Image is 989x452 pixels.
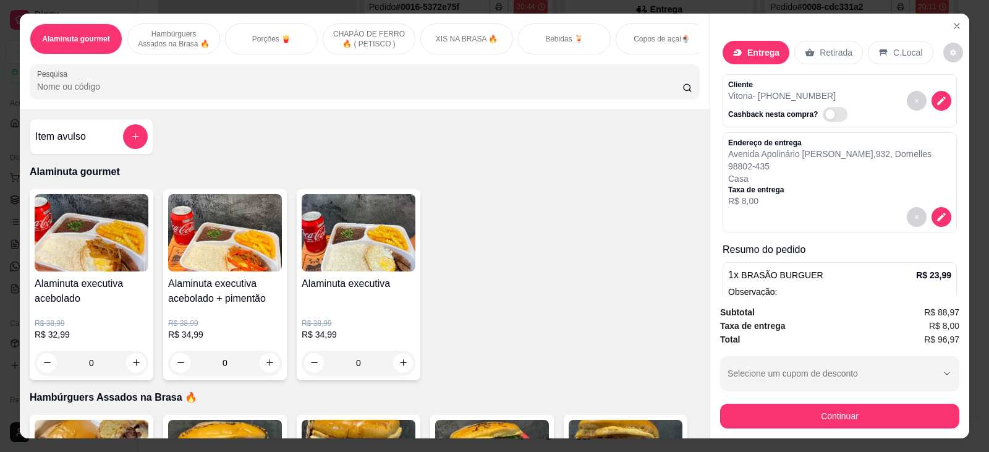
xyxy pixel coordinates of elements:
p: Avenida Apolinário [PERSON_NAME] , 932 , Dornelles [728,148,932,160]
p: Hambúrguers Assados na Brasa 🔥 [30,390,700,405]
p: R$ 34,99 [302,328,415,341]
strong: Subtotal [720,307,755,317]
button: decrease-product-quantity [932,91,951,111]
p: Bebidas 🍹 [545,34,584,44]
label: Pesquisa [37,69,72,79]
button: Close [947,16,967,36]
p: Resumo do pedido [723,242,957,257]
strong: Total [720,335,740,344]
img: product-image [302,194,415,271]
button: decrease-product-quantity [943,43,963,62]
button: decrease-product-quantity [171,353,190,373]
h4: Alaminuta executiva acebolado + pimentão [168,276,282,306]
label: Automatic updates [823,107,852,122]
p: Casa [728,173,932,185]
p: R$ 38,99 [302,318,415,328]
p: Endereço de entrega [728,138,932,148]
input: Pesquisa [37,80,682,93]
p: Porções 🍟 [252,34,291,44]
span: R$ 8,00 [929,319,959,333]
h4: Alaminuta executiva [302,276,415,291]
p: Entrega [747,46,779,59]
img: product-image [35,194,148,271]
p: C.Local [893,46,922,59]
button: decrease-product-quantity [907,91,927,111]
button: add-separate-item [123,124,148,149]
p: 98802-435 [728,160,932,173]
button: Continuar [720,404,959,429]
button: Selecione um cupom de desconto [720,356,959,391]
button: increase-product-quantity [126,353,146,373]
p: R$ 32,99 [35,328,148,341]
button: decrease-product-quantity [932,207,951,227]
p: Vitoria - [PHONE_NUMBER] [728,90,852,102]
p: R$ 38,99 [168,318,282,328]
p: Taxa de entrega [728,185,932,195]
p: Hambúrguers Assados na Brasa 🔥 [138,29,210,49]
h4: Item avulso [35,129,86,144]
p: R$ 38,99 [35,318,148,328]
p: XIS NA BRASA 🔥 [436,34,498,44]
button: decrease-product-quantity [37,353,57,373]
p: Observação: [728,286,951,298]
p: R$ 8,00 [728,195,932,207]
h4: Alaminuta executiva acebolado [35,276,148,306]
p: Copos de açai🍨 [634,34,690,44]
strong: Taxa de entrega [720,321,786,331]
button: decrease-product-quantity [907,207,927,227]
p: R$ 34,99 [168,328,282,341]
p: CHAPÃO DE FERRO🔥 ( PETISCO ) [333,29,405,49]
button: decrease-product-quantity [304,353,324,373]
button: increase-product-quantity [393,353,413,373]
span: R$ 96,97 [924,333,959,346]
img: product-image [168,194,282,271]
p: Cashback nesta compra? [728,109,818,119]
p: R$ 23,99 [916,269,951,281]
p: 1 x [728,268,823,283]
span: R$ 88,97 [924,305,959,319]
button: increase-product-quantity [260,353,279,373]
p: Alaminuta gourmet [42,34,109,44]
span: BRASÃO BURGUER [741,270,823,280]
p: Retirada [820,46,852,59]
p: Cliente [728,80,852,90]
p: Alaminuta gourmet [30,164,700,179]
